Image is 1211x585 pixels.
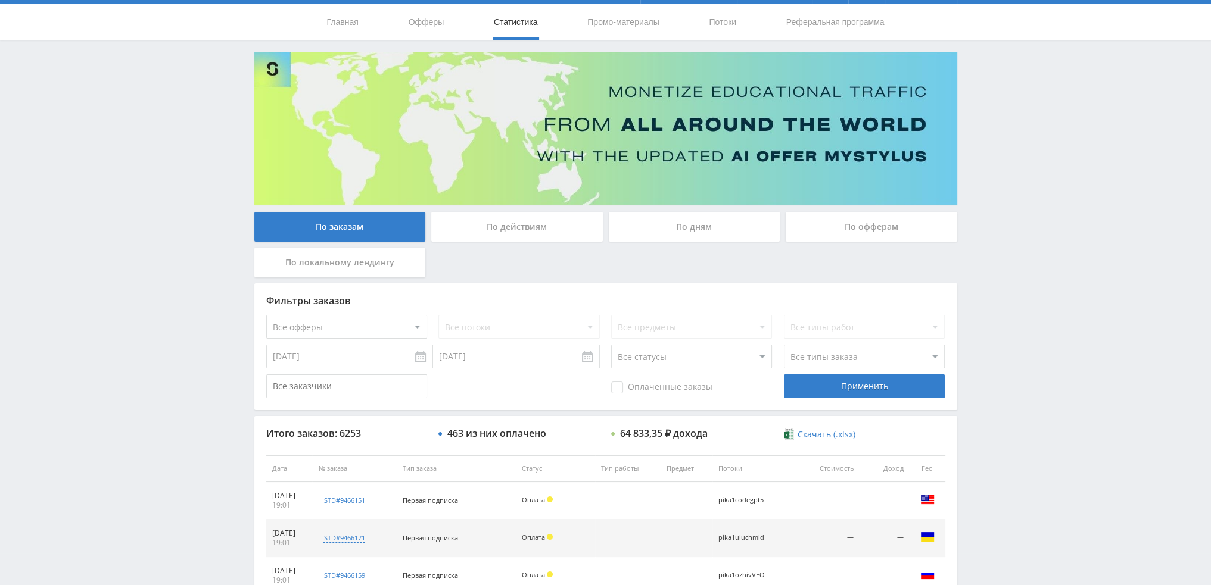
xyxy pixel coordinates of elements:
span: Холд [547,571,553,577]
div: pika1ozhivVEO [718,571,772,579]
a: Потоки [708,4,737,40]
div: 19:01 [272,500,307,510]
span: Холд [547,534,553,540]
span: Скачать (.xlsx) [798,430,855,439]
span: Первая подписка [403,496,458,505]
div: [DATE] [272,491,307,500]
th: Предмет [661,455,712,482]
div: std#9466171 [323,533,365,543]
a: Промо-материалы [586,4,660,40]
img: usa.png [920,492,935,506]
th: Тип работы [595,455,661,482]
a: Скачать (.xlsx) [784,428,855,440]
img: rus.png [920,567,935,581]
div: [DATE] [272,566,307,575]
div: По заказам [254,212,426,242]
span: Оплата [522,533,545,542]
th: Статус [516,455,595,482]
img: xlsx [784,428,794,440]
span: Первая подписка [403,571,458,580]
div: pika1uluchmid [718,534,772,542]
div: [DATE] [272,528,307,538]
div: Применить [784,374,945,398]
td: — [860,520,909,557]
th: Дата [266,455,313,482]
th: № заказа [312,455,396,482]
span: Первая подписка [403,533,458,542]
span: Оплаченные заказы [611,381,712,393]
span: Оплата [522,570,545,579]
div: По офферам [786,212,957,242]
div: 19:01 [272,575,307,585]
th: Потоки [712,455,799,482]
th: Гео [910,455,945,482]
a: Реферальная программа [785,4,886,40]
div: 463 из них оплачено [447,428,546,439]
a: Статистика [493,4,539,40]
div: std#9466151 [323,496,365,505]
td: — [799,482,860,520]
div: По действиям [431,212,603,242]
div: По локальному лендингу [254,248,426,277]
img: Banner [254,52,957,205]
span: Холд [547,496,553,502]
input: Все заказчики [266,374,427,398]
div: Итого заказов: 6253 [266,428,427,439]
div: 19:01 [272,538,307,548]
div: По дням [609,212,780,242]
div: Фильтры заказов [266,295,945,306]
td: — [860,482,909,520]
div: 64 833,35 ₽ дохода [620,428,708,439]
td: — [799,520,860,557]
div: std#9466159 [323,571,365,580]
span: Оплата [522,495,545,504]
div: pika1codegpt5 [718,496,772,504]
th: Стоимость [799,455,860,482]
img: ukr.png [920,530,935,544]
a: Главная [326,4,360,40]
th: Тип заказа [397,455,516,482]
a: Офферы [407,4,446,40]
th: Доход [860,455,909,482]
